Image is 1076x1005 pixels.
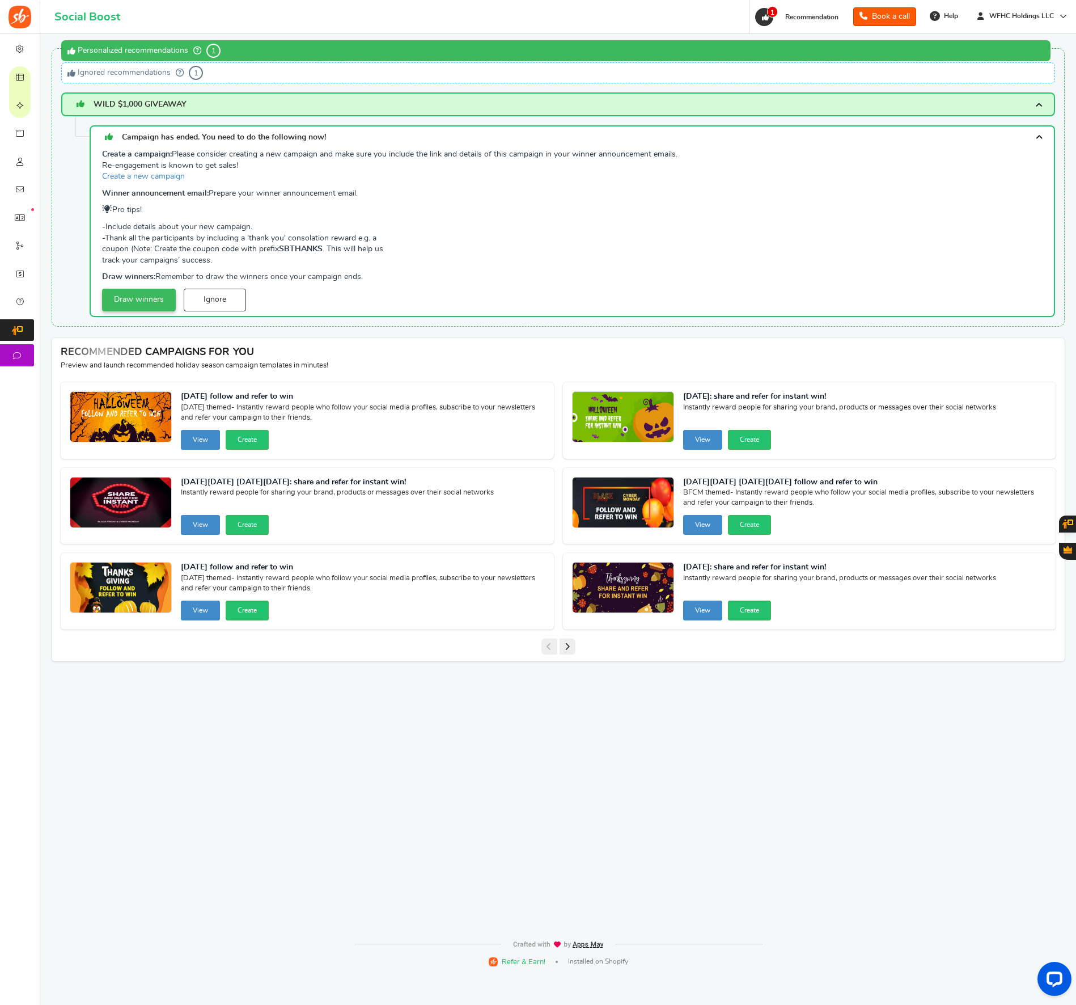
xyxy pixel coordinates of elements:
img: Recommended Campaigns [573,478,673,529]
div: Personalized recommendations [61,40,1050,61]
button: Create [226,430,269,450]
button: View [181,430,220,450]
a: Create a new campaign [102,172,185,180]
p: Pro tips! [102,205,1048,216]
span: Campaign has ended. You need to do the following now! [122,133,326,141]
p: Please consider creating a new campaign and make sure you include the link and details of this ca... [102,149,1048,183]
button: Create [728,515,771,535]
span: Instantly reward people for sharing your brand, products or messages over their social networks [683,403,996,425]
a: Draw winners [102,289,176,311]
strong: [DATE][DATE] [DATE][DATE] follow and refer to win [683,477,1047,488]
span: | [556,961,558,963]
span: 1 [206,44,221,58]
img: img-footer.webp [512,941,604,948]
button: View [683,601,722,620]
b: SBTHANKS [279,245,323,253]
button: View [683,430,722,450]
h1: Social Boost [54,11,120,23]
strong: Draw winners: [102,273,155,281]
img: Recommended Campaigns [573,563,673,614]
button: Create [728,430,771,450]
span: Installed on Shopify [568,957,628,966]
span: [DATE] themed- Instantly reward people who follow your social media profiles, subscribe to your n... [181,573,545,596]
strong: [DATE]: share and refer for instant win! [683,391,996,403]
iframe: LiveChat chat widget [1028,957,1076,1005]
button: Create [226,601,269,620]
strong: [DATE] follow and refer to win [181,562,545,573]
span: Instantly reward people for sharing your brand, products or messages over their social networks [181,488,494,510]
button: View [683,515,722,535]
span: 1 [767,6,778,18]
button: Create [226,515,269,535]
img: Recommended Campaigns [70,563,171,614]
img: Recommended Campaigns [70,392,171,443]
strong: Winner announcement email: [102,189,209,197]
p: -Include details about your new campaign. -Thank all the participants by including a 'thank you' ... [102,222,1048,266]
strong: Create a campaign: [102,150,172,158]
span: WILD $1,000 GIVEAWAY [94,100,187,108]
strong: [DATE][DATE] [DATE][DATE]: share and refer for instant win! [181,477,494,488]
span: Instantly reward people for sharing your brand, products or messages over their social networks [683,573,996,596]
div: Ignored recommendations [61,62,1055,83]
img: Social Boost [9,6,31,28]
h4: RECOMMENDED CAMPAIGNS FOR YOU [61,347,1056,358]
em: New [31,208,34,211]
button: Create [728,601,771,620]
p: Prepare your winner announcement email. [102,188,1048,200]
span: Gratisfaction [1064,546,1072,554]
a: Refer & Earn! [489,956,545,967]
img: Recommended Campaigns [70,478,171,529]
p: Remember to draw the winners once your campaign ends. [102,272,1048,283]
span: Help [941,11,958,21]
span: Recommendation [785,14,838,20]
a: Book a call [853,7,916,26]
a: Help [925,7,964,25]
span: WFHC Holdings LLC [985,11,1058,21]
button: Gratisfaction [1059,543,1076,560]
strong: [DATE]: share and refer for instant win! [683,562,996,573]
a: Ignore [184,289,246,311]
span: [DATE] themed- Instantly reward people who follow your social media profiles, subscribe to your n... [181,403,545,425]
a: 1 Recommendation [754,8,844,26]
p: Preview and launch recommended holiday season campaign templates in minutes! [61,361,1056,371]
button: View [181,601,220,620]
strong: [DATE] follow and refer to win [181,391,545,403]
img: Recommended Campaigns [573,392,673,443]
span: 1 [189,66,203,80]
span: BFCM themed- Instantly reward people who follow your social media profiles, subscribe to your new... [683,488,1047,510]
button: View [181,515,220,535]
